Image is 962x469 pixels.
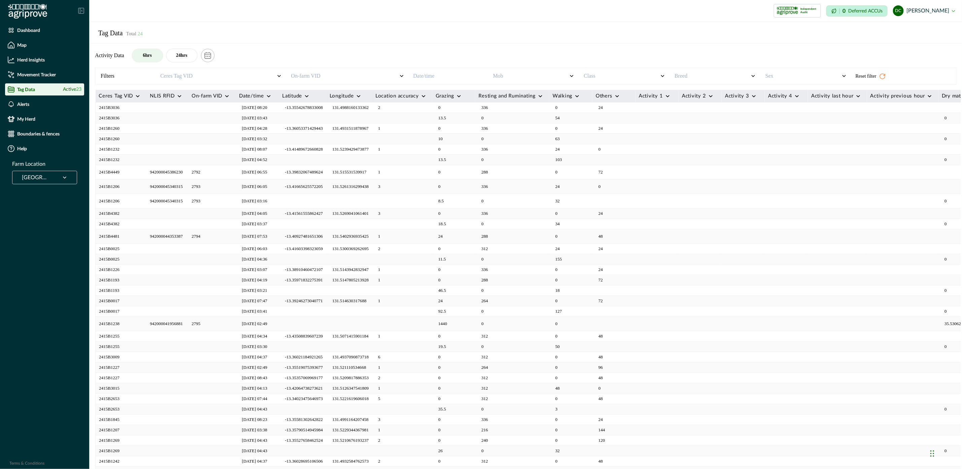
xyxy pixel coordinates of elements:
[438,343,472,350] p: 19.5
[479,93,536,99] div: Resting and Ruminating
[378,416,412,423] p: 3
[332,146,369,153] p: 131.5239429473877
[598,104,632,111] p: 24
[378,375,412,381] p: 2
[378,210,412,217] p: 3
[96,229,147,244] td: 2415B4481
[96,155,147,165] td: 2415B1232
[555,233,589,240] p: 0
[555,375,589,381] p: 0
[438,277,472,283] p: 0
[438,115,472,121] p: 13.5
[150,93,175,99] div: NLIS RFID
[242,343,275,350] p: [DATE] 03:30
[438,354,472,360] p: 0
[242,364,275,371] p: [DATE] 02:49
[482,375,515,381] p: 312
[242,169,275,175] p: [DATE] 06:55
[893,3,955,19] button: dylan cronje[PERSON_NAME]
[96,103,147,113] td: 2415B3036
[17,116,35,122] p: My Herd
[482,256,515,263] p: 0
[598,183,632,190] p: 0
[332,104,369,111] p: 131.4988160133362
[17,131,60,136] p: Boundaries & fences
[188,317,236,331] td: 2795
[5,69,84,81] a: Movement Tracker
[332,125,369,132] p: 131.4931511878967
[438,245,472,252] p: 0
[639,93,663,99] div: Activity 1
[438,406,472,413] p: 35.5
[378,298,412,304] p: 1
[96,244,147,254] td: 2415B0025
[482,104,515,111] p: 336
[242,287,275,294] p: [DATE] 03:21
[242,406,275,413] p: [DATE] 04:43
[332,233,369,240] p: 131.5402936935425
[96,275,147,285] td: 2415B1193
[5,39,84,51] a: Map
[242,104,275,111] p: [DATE] 08:20
[242,233,275,240] p: [DATE] 07:53
[97,69,156,83] li: Filters
[438,333,472,340] p: 0
[598,233,632,240] p: 48
[17,87,35,92] p: Tag Data
[555,406,589,413] p: 3
[482,245,515,252] p: 312
[332,427,369,433] p: 131.5229344367981
[438,146,472,153] p: 0
[598,385,632,392] p: 0
[96,373,147,383] td: 2415B1227
[482,364,515,371] p: 264
[17,28,40,33] p: Dashboard
[332,416,369,423] p: 131.4991164207458
[768,93,792,99] div: Activity 4
[555,298,589,304] p: 0
[811,93,854,99] div: Activity last hour
[96,285,147,296] td: 2415B1193
[96,296,147,306] td: 2415B0017
[99,93,133,99] div: Ceres Tag VID
[285,125,323,132] p: -13.36053371429443
[285,416,323,423] p: -13.35581302642822
[378,354,412,360] p: 6
[555,266,589,273] p: 0
[482,354,515,360] p: 312
[285,375,323,381] p: -13.35357069969177
[242,385,275,392] p: [DATE] 04:13
[242,266,275,273] p: [DATE] 03:07
[438,198,472,204] p: 8.5
[438,183,472,190] p: 0
[17,102,29,107] p: Alerts
[555,156,589,163] p: 103
[17,57,45,63] p: Herd Insights
[596,93,612,99] div: Others
[378,333,412,340] p: 1
[96,342,147,352] td: 2415B1255
[555,385,589,392] p: 48
[136,31,143,36] span: 24
[242,245,275,252] p: [DATE] 06:03
[598,245,632,252] p: 24
[5,113,84,125] a: My Herd
[242,115,275,121] p: [DATE] 03:43
[242,183,275,190] p: [DATE] 06:05
[285,233,323,240] p: -13.40927481651306
[598,364,632,371] p: 96
[555,308,589,315] p: 127
[598,266,632,273] p: 24
[285,298,323,304] p: -13.39246273040771
[482,320,515,327] p: 0
[482,406,515,413] p: 0
[482,169,515,175] p: 288
[8,4,47,19] img: Logo
[482,183,515,190] p: 336
[555,115,589,121] p: 54
[146,165,188,180] td: 942000045386230
[285,210,323,217] p: -13.41561555862427
[285,364,323,371] p: -13.35519075393677
[482,277,515,283] p: 288
[438,416,472,423] p: 0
